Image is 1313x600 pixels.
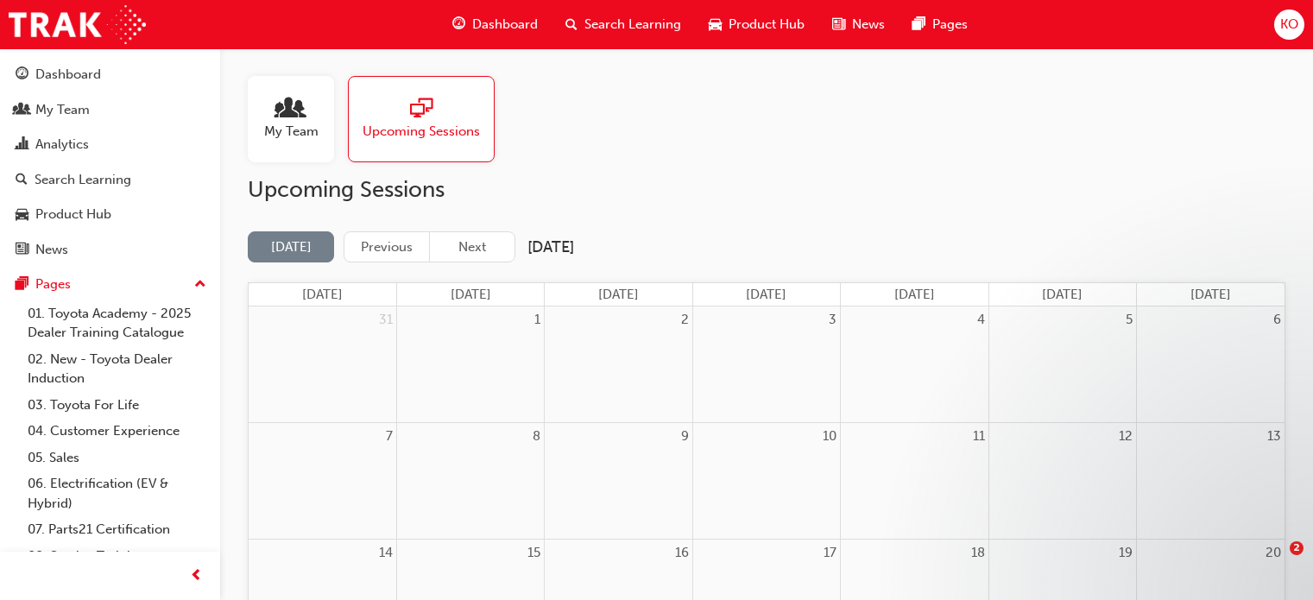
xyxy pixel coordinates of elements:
a: Dashboard [7,59,213,91]
a: September 14, 2025 [376,540,396,566]
a: September 12, 2025 [1115,423,1136,450]
td: September 8, 2025 [396,422,544,539]
span: [DATE] [894,287,935,302]
span: car-icon [16,207,28,223]
a: Sunday [299,283,346,306]
button: Pages [7,268,213,300]
span: News [852,15,885,35]
a: Tuesday [595,283,642,306]
td: August 31, 2025 [249,306,396,422]
img: Trak [9,5,146,44]
a: news-iconNews [818,7,899,42]
a: 01. Toyota Academy - 2025 Dealer Training Catalogue [21,300,213,346]
a: Wednesday [742,283,790,306]
td: September 3, 2025 [692,306,840,422]
span: car-icon [709,14,722,35]
a: August 31, 2025 [376,306,396,333]
span: 2 [1290,541,1304,555]
td: September 13, 2025 [1137,422,1285,539]
button: KO [1274,9,1304,40]
span: search-icon [16,173,28,188]
td: September 4, 2025 [841,306,988,422]
button: DashboardMy TeamAnalyticsSearch LearningProduct HubNews [7,55,213,268]
td: September 9, 2025 [545,422,692,539]
a: 03. Toyota For Life [21,392,213,419]
span: Upcoming Sessions [363,122,480,142]
button: [DATE] [248,231,334,263]
a: 06. Electrification (EV & Hybrid) [21,471,213,516]
td: September 1, 2025 [396,306,544,422]
a: September 6, 2025 [1270,306,1285,333]
span: [DATE] [451,287,491,302]
span: guage-icon [16,67,28,83]
a: Friday [1038,283,1086,306]
span: people-icon [16,103,28,118]
span: Search Learning [584,15,681,35]
a: September 5, 2025 [1122,306,1136,333]
span: prev-icon [190,565,203,587]
span: Product Hub [729,15,805,35]
span: up-icon [194,274,206,296]
a: Thursday [891,283,938,306]
span: [DATE] [1190,287,1231,302]
td: September 2, 2025 [545,306,692,422]
a: 08. Service Training [21,543,213,570]
a: pages-iconPages [899,7,982,42]
div: Pages [35,275,71,294]
span: news-icon [16,243,28,258]
h2: Upcoming Sessions [248,176,1285,204]
a: My Team [248,76,348,162]
td: September 11, 2025 [841,422,988,539]
button: Next [429,231,515,263]
span: KO [1280,15,1298,35]
span: pages-icon [16,277,28,293]
td: September 5, 2025 [988,306,1136,422]
a: September 7, 2025 [382,423,396,450]
td: September 12, 2025 [988,422,1136,539]
span: [DATE] [1042,287,1083,302]
a: Product Hub [7,199,213,231]
div: Product Hub [35,205,111,224]
a: 02. New - Toyota Dealer Induction [21,346,213,392]
a: September 2, 2025 [678,306,692,333]
a: September 18, 2025 [968,540,988,566]
a: September 3, 2025 [825,306,840,333]
td: September 7, 2025 [249,422,396,539]
a: guage-iconDashboard [439,7,552,42]
a: My Team [7,94,213,126]
span: Dashboard [472,15,538,35]
a: September 16, 2025 [672,540,692,566]
a: 05. Sales [21,445,213,471]
a: Upcoming Sessions [348,76,508,162]
span: sessionType_ONLINE_URL-icon [410,98,432,122]
a: September 9, 2025 [678,423,692,450]
a: September 10, 2025 [819,423,840,450]
a: News [7,234,213,266]
a: search-iconSearch Learning [552,7,695,42]
a: Analytics [7,129,213,161]
a: September 11, 2025 [969,423,988,450]
span: people-icon [280,98,302,122]
a: September 13, 2025 [1264,423,1285,450]
span: news-icon [832,14,845,35]
span: search-icon [565,14,578,35]
span: pages-icon [912,14,925,35]
a: September 8, 2025 [529,423,544,450]
span: Pages [932,15,968,35]
div: Analytics [35,135,89,155]
td: September 10, 2025 [692,422,840,539]
div: News [35,240,68,260]
a: September 4, 2025 [974,306,988,333]
span: chart-icon [16,137,28,153]
button: Previous [344,231,430,263]
span: [DATE] [302,287,343,302]
div: My Team [35,100,90,120]
a: Saturday [1187,283,1234,306]
a: September 1, 2025 [531,306,544,333]
span: My Team [264,122,319,142]
span: [DATE] [746,287,786,302]
a: 04. Customer Experience [21,418,213,445]
iframe: Intercom live chat [1254,541,1296,583]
